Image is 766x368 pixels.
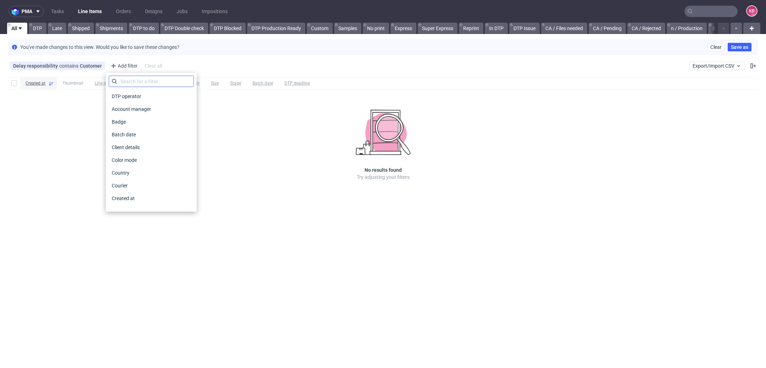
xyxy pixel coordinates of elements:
[20,44,179,51] p: You've made changes to this view. Would you like to save these changes?
[731,45,748,50] span: Save as
[210,23,246,34] a: DTP Blocked
[13,63,59,69] span: Delay responsibility
[252,80,273,86] span: Batch date
[230,80,241,86] span: Stage
[109,91,144,101] span: DTP operator
[160,23,208,34] a: DTP Double check
[109,104,154,114] span: Account manager
[109,76,194,87] input: Search for a filter
[95,80,117,86] span: Line item ID
[68,23,94,34] a: Shipped
[26,80,45,86] span: Created at
[509,23,540,34] a: DTP Issue
[109,130,139,140] span: Batch date
[541,23,587,34] a: CA / Files needed
[109,168,132,178] span: Country
[418,23,457,34] a: Super Express
[109,117,129,127] span: Badge
[365,166,402,174] h3: No results found
[357,174,410,181] p: Try adjusting your filters
[112,6,135,17] a: Orders
[363,23,389,34] a: No print
[129,23,159,34] a: DTP to do
[48,23,66,34] a: Late
[710,45,722,50] span: Clear
[589,23,626,34] a: CA / Pending
[708,23,756,34] a: Sent to Fulfillment
[728,43,751,51] button: Save as
[74,6,106,17] a: Line Items
[22,9,32,14] span: pma
[667,23,707,34] a: n / Production
[747,6,757,16] figcaption: KD
[9,6,44,17] button: pma
[485,23,508,34] a: In DTP
[108,60,139,72] div: Add filter
[59,63,80,69] span: contains
[109,155,140,165] span: Color mode
[390,23,416,34] a: Express
[29,23,46,34] a: DTP
[62,80,83,86] span: Thumbnail
[627,23,665,34] a: CA / Rejected
[459,23,483,34] a: Reprint
[12,7,22,16] img: logo
[284,80,310,86] span: DTP deadline
[109,181,131,191] span: Courier
[143,61,163,71] div: Clear all
[80,63,102,69] div: Customer
[109,193,138,203] span: Created at
[141,6,167,17] a: Designs
[707,43,725,51] button: Clear
[109,142,143,152] span: Client details
[95,23,127,34] a: Shipments
[334,23,361,34] a: Samples
[198,6,232,17] a: Impositions
[247,23,305,34] a: DTP Production Ready
[693,63,742,69] span: Export/Import CSV
[172,6,192,17] a: Jobs
[109,206,170,216] span: Customer support status
[7,23,27,34] a: All
[307,23,333,34] a: Custom
[689,62,745,70] button: Export/Import CSV
[211,80,219,86] span: Size
[47,6,68,17] a: Tasks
